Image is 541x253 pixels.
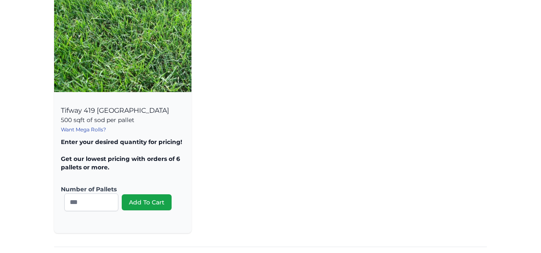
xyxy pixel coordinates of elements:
button: Add To Cart [122,194,172,210]
p: Enter your desired quantity for pricing! Get our lowest pricing with orders of 6 pallets or more. [61,138,185,171]
p: 500 sqft of sod per pallet [61,116,185,124]
a: Want Mega Rolls? [61,126,106,133]
label: Number of Pallets [61,185,178,193]
div: Tifway 419 [GEOGRAPHIC_DATA] [54,97,191,233]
